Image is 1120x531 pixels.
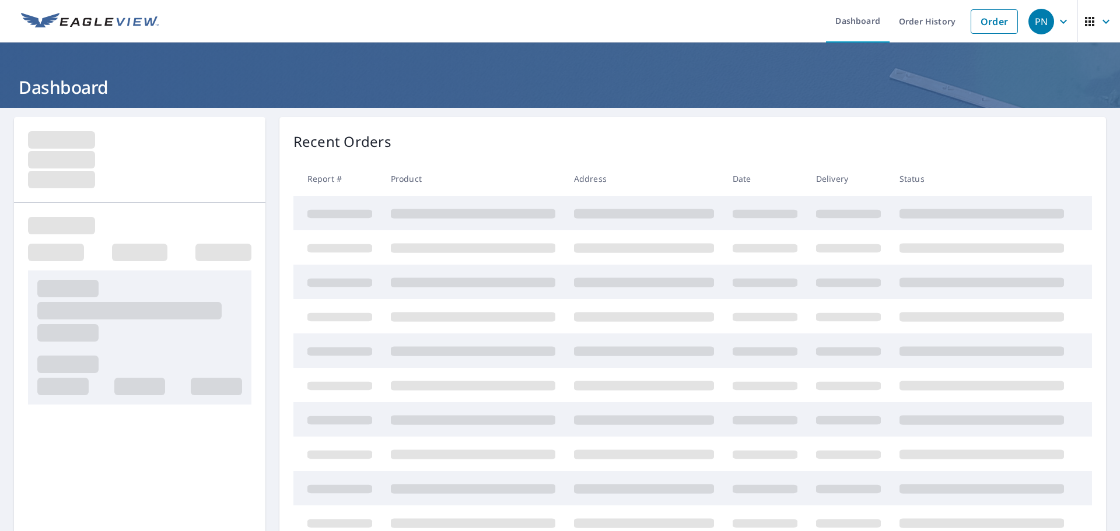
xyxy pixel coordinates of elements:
[21,13,159,30] img: EV Logo
[14,75,1106,99] h1: Dashboard
[1028,9,1054,34] div: PN
[807,161,890,196] th: Delivery
[381,161,565,196] th: Product
[971,9,1018,34] a: Order
[293,161,381,196] th: Report #
[890,161,1073,196] th: Status
[565,161,723,196] th: Address
[723,161,807,196] th: Date
[293,131,391,152] p: Recent Orders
